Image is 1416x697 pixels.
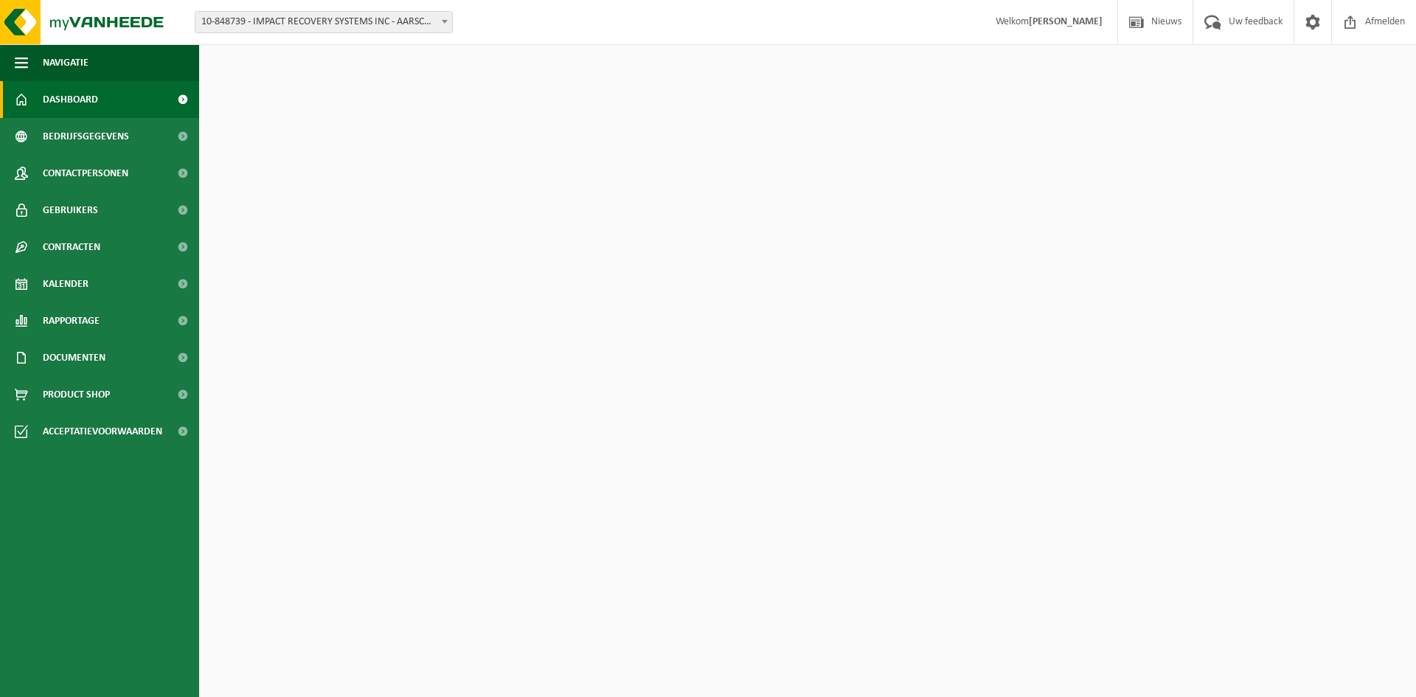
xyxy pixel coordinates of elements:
span: Bedrijfsgegevens [43,118,129,155]
span: Kalender [43,266,88,302]
span: 10-848739 - IMPACT RECOVERY SYSTEMS INC - AARSCHOT [195,12,452,32]
span: Product Shop [43,376,110,413]
span: Dashboard [43,81,98,118]
strong: [PERSON_NAME] [1029,16,1103,27]
span: Rapportage [43,302,100,339]
span: Navigatie [43,44,88,81]
span: Contactpersonen [43,155,128,192]
span: 10-848739 - IMPACT RECOVERY SYSTEMS INC - AARSCHOT [195,11,453,33]
span: Gebruikers [43,192,98,229]
span: Acceptatievoorwaarden [43,413,162,450]
span: Documenten [43,339,105,376]
span: Contracten [43,229,100,266]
